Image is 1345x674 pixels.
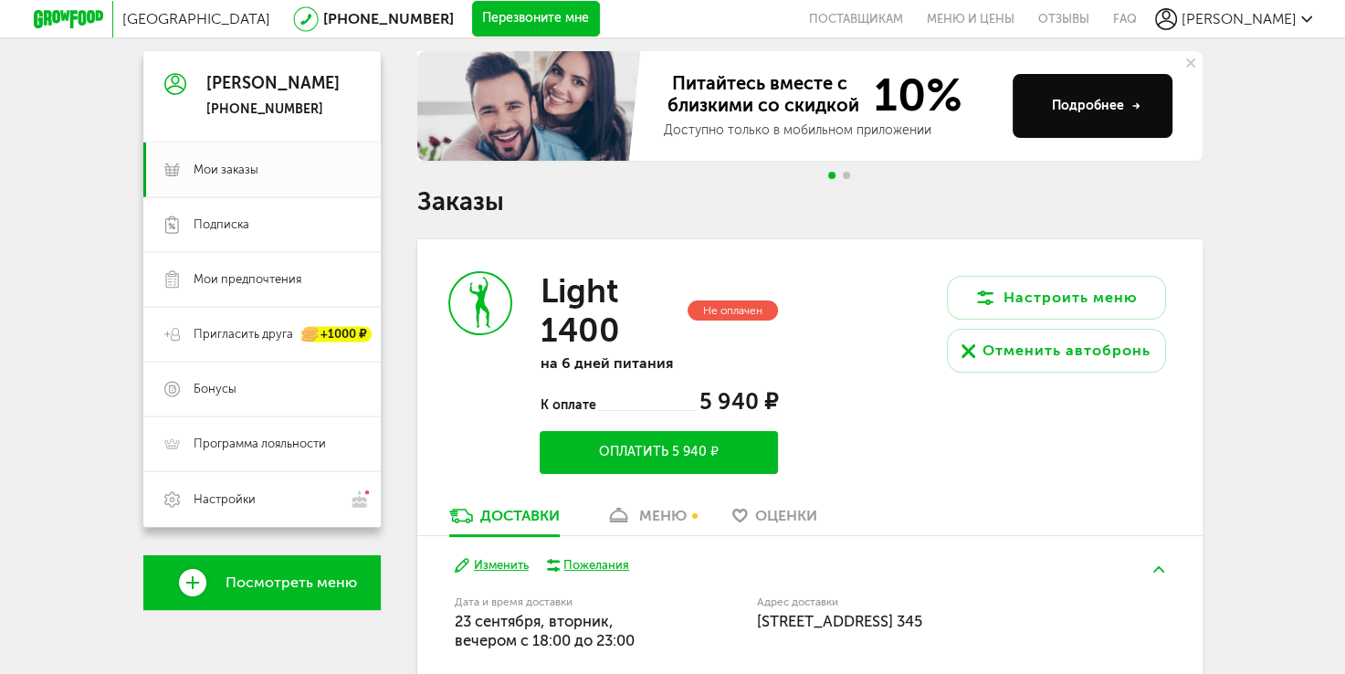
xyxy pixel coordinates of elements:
span: Настройки [194,491,256,508]
span: Мои предпочтения [194,271,301,288]
span: 5 940 ₽ [699,388,778,415]
h3: Light 1400 [540,271,683,350]
button: Перезвоните мне [472,1,600,37]
span: Посмотреть меню [226,574,357,591]
button: Отменить автобронь [947,329,1166,373]
span: Пригласить друга [194,326,293,342]
a: Посмотреть меню [143,555,381,610]
a: Доставки [440,506,569,535]
span: Go to slide 2 [843,172,850,179]
button: Пожелания [547,557,630,574]
div: [PHONE_NUMBER] [206,101,340,118]
div: [PERSON_NAME] [206,75,340,93]
label: Адрес доставки [757,597,1098,607]
img: family-banner.579af9d.jpg [417,51,646,161]
div: Доступно только в мобильном приложении [664,121,998,140]
a: Программа лояльности [143,416,381,471]
button: Оплатить 5 940 ₽ [540,431,777,474]
button: Подробнее [1013,74,1172,138]
div: Доставки [480,507,560,524]
div: Подробнее [1052,97,1140,115]
div: +1000 ₽ [302,327,372,342]
span: Оценки [755,507,817,524]
a: Оценки [723,506,826,535]
span: [GEOGRAPHIC_DATA] [122,10,270,27]
div: Отменить автобронь [982,340,1151,362]
div: меню [639,507,687,524]
span: К оплате [540,397,597,413]
h1: Заказы [417,190,1203,214]
a: Подписка [143,197,381,252]
a: Бонусы [143,362,381,416]
span: 23 сентября, вторник, вечером c 18:00 до 23:00 [455,612,635,649]
a: Мои предпочтения [143,252,381,307]
button: Настроить меню [947,276,1166,320]
span: [PERSON_NAME] [1182,10,1297,27]
span: Программа лояльности [194,436,326,452]
button: Изменить [455,557,529,574]
a: [PHONE_NUMBER] [323,10,454,27]
span: Мои заказы [194,162,258,178]
span: [STREET_ADDRESS] 345 [757,612,922,630]
div: Пожелания [563,557,629,574]
a: Настройки [143,471,381,527]
span: Бонусы [194,381,236,397]
label: Дата и время доставки [455,597,664,607]
a: меню [596,506,696,535]
span: 10% [863,72,962,118]
span: Go to slide 1 [828,172,835,179]
span: Питайтесь вместе с близкими со скидкой [664,72,863,118]
span: Подписка [194,216,249,233]
div: Не оплачен [688,300,778,321]
a: Мои заказы [143,142,381,197]
p: на 6 дней питания [540,354,777,372]
img: arrow-up-green.5eb5f82.svg [1153,566,1164,573]
a: Пригласить друга +1000 ₽ [143,307,381,362]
